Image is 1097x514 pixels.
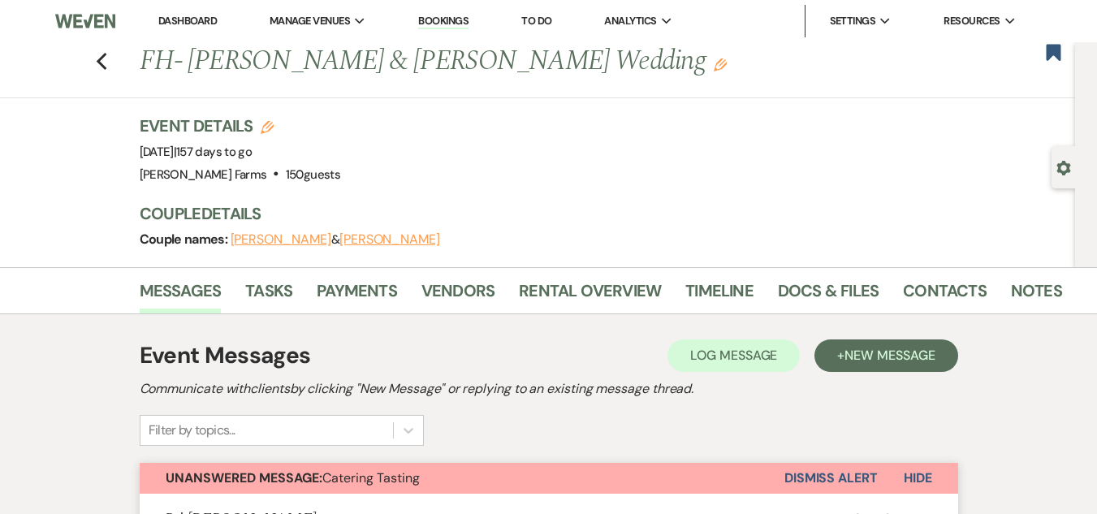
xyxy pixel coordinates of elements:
h1: FH- [PERSON_NAME] & [PERSON_NAME] Wedding [140,42,867,81]
a: Messages [140,278,222,313]
button: Unanswered Message:Catering Tasting [140,463,784,494]
span: Couple names: [140,231,231,248]
span: Catering Tasting [166,469,420,486]
span: | [174,144,252,160]
a: Contacts [903,278,987,313]
button: Edit [714,57,727,71]
a: Docs & Files [778,278,879,313]
span: Resources [944,13,1000,29]
a: Timeline [685,278,754,313]
a: Notes [1011,278,1062,313]
span: & [231,231,440,248]
span: 157 days to go [176,144,252,160]
span: Manage Venues [270,13,350,29]
button: Log Message [667,339,800,372]
button: [PERSON_NAME] [339,233,440,246]
button: [PERSON_NAME] [231,233,331,246]
span: Settings [830,13,876,29]
span: New Message [844,347,935,364]
h2: Communicate with clients by clicking "New Message" or replying to an existing message thread. [140,379,958,399]
a: Tasks [245,278,292,313]
h1: Event Messages [140,339,311,373]
span: Analytics [604,13,656,29]
a: Vendors [421,278,495,313]
strong: Unanswered Message: [166,469,322,486]
div: Filter by topics... [149,421,235,440]
span: 150 guests [286,166,340,183]
span: [PERSON_NAME] Farms [140,166,267,183]
h3: Couple Details [140,202,1049,225]
button: Dismiss Alert [784,463,878,494]
button: Open lead details [1056,159,1071,175]
span: Hide [904,469,932,486]
button: +New Message [814,339,957,372]
img: Weven Logo [55,4,116,38]
a: To Do [521,14,551,28]
h3: Event Details [140,114,340,137]
button: Hide [878,463,958,494]
a: Rental Overview [519,278,661,313]
span: [DATE] [140,144,253,160]
a: Dashboard [158,14,217,28]
a: Bookings [418,14,469,29]
span: Log Message [690,347,777,364]
a: Payments [317,278,397,313]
